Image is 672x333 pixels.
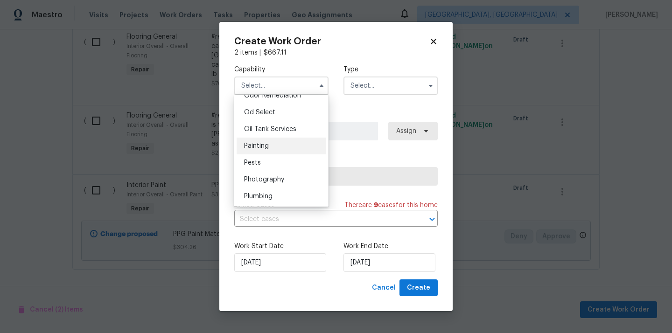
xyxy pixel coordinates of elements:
[374,202,378,208] span: 9
[244,143,269,149] span: Painting
[344,201,438,210] span: There are case s for this home
[234,65,329,74] label: Capability
[426,213,439,226] button: Open
[242,172,430,181] span: Select trade partner
[244,92,301,99] span: Odor Remediation
[234,155,438,165] label: Trade Partner
[244,176,284,183] span: Photography
[244,126,296,132] span: Oil Tank Services
[407,282,430,294] span: Create
[425,80,436,91] button: Show options
[234,253,326,272] input: M/D/YYYY
[316,80,327,91] button: Hide options
[396,126,416,136] span: Assign
[234,212,412,227] input: Select cases
[234,48,438,57] div: 2 items |
[234,76,329,95] input: Select...
[343,65,438,74] label: Type
[343,242,438,251] label: Work End Date
[343,76,438,95] input: Select...
[234,110,438,119] label: Work Order Manager
[244,109,275,116] span: Od Select
[372,282,396,294] span: Cancel
[244,193,273,200] span: Plumbing
[234,242,329,251] label: Work Start Date
[244,160,261,166] span: Pests
[399,279,438,297] button: Create
[368,279,399,297] button: Cancel
[343,253,435,272] input: M/D/YYYY
[264,49,287,56] span: $ 667.11
[234,37,429,46] h2: Create Work Order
